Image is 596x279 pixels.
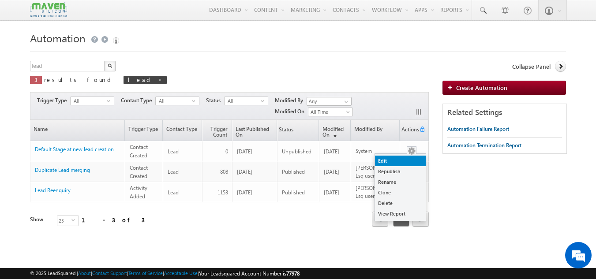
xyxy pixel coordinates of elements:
[356,164,396,180] div: [PERSON_NAME] Lsq user
[275,97,307,104] span: Modified By
[237,189,252,196] span: [DATE]
[225,97,261,105] span: All
[57,216,71,226] span: 25
[340,97,351,106] a: Show All Items
[202,120,232,141] a: Trigger Count
[78,270,91,276] a: About
[192,99,199,103] span: select
[375,208,426,219] a: View Report
[82,215,145,225] div: 1 - 3 of 3
[375,156,426,166] a: Edit
[443,104,567,121] div: Related Settings
[232,120,277,141] a: Last Published On
[282,189,305,196] span: Published
[275,108,308,115] span: Modified On
[217,189,228,196] span: 1153
[44,76,114,83] span: results found
[308,108,350,116] span: All Time
[120,216,160,228] em: Start Chat
[125,120,162,141] a: Trigger Type
[447,138,521,153] a: Automation Termination Report
[46,46,148,58] div: Chat with us now
[30,216,50,223] div: Show
[447,125,509,133] div: Automation Failure Report
[447,141,521,149] div: Automation Termination Report
[128,76,154,83] span: lead
[128,270,163,276] a: Terms of Service
[130,164,148,179] span: Contact Created
[375,187,426,198] a: Clone
[220,168,228,175] span: 808
[356,184,396,200] div: [PERSON_NAME] Lsq user
[163,120,202,141] a: Contact Type
[11,82,161,209] textarea: Type your message and hit 'Enter'
[375,198,426,208] a: Delete
[456,84,507,91] span: Create Automation
[108,63,112,68] img: Search
[34,76,37,83] span: 3
[35,167,90,173] a: Duplicate Lead merging
[237,168,252,175] span: [DATE]
[356,147,396,155] div: System
[447,121,509,137] a: Automation Failure Report
[351,120,399,141] a: Modified By
[400,121,419,140] span: Actions
[512,63,551,71] span: Collapse Panel
[330,132,337,139] span: (sorted descending)
[307,97,352,106] input: Type to Search
[168,148,179,155] span: Lead
[37,97,70,104] span: Trigger Type
[206,97,224,104] span: Status
[121,97,155,104] span: Contact Type
[324,189,339,196] span: [DATE]
[261,99,268,103] span: select
[372,212,388,227] a: prev
[282,148,311,155] span: Unpublished
[71,218,79,222] span: select
[130,185,147,200] span: Activity Added
[15,46,37,58] img: d_60004797649_company_0_60004797649
[319,120,350,141] a: Modified On(sorted descending)
[71,97,107,105] span: All
[145,4,166,26] div: Minimize live chat window
[308,108,353,116] a: All Time
[30,120,124,141] a: Name
[277,121,293,140] span: Status
[282,168,305,175] span: Published
[92,270,127,276] a: Contact Support
[447,85,456,90] img: add_icon.png
[30,29,566,279] div: _
[375,166,426,177] a: Republish
[324,168,339,175] span: [DATE]
[286,270,300,277] span: 77978
[164,270,198,276] a: Acceptable Use
[35,146,114,153] a: Default Stage at new lead creation
[168,189,179,196] span: Lead
[30,269,300,278] span: © 2025 LeadSquared | | | | |
[35,187,71,193] a: Lead Reenquiry
[156,97,192,105] span: All
[30,2,67,18] img: Custom Logo
[199,270,300,277] span: Your Leadsquared Account Number is
[237,148,252,155] span: [DATE]
[324,148,339,155] span: [DATE]
[375,177,426,187] a: Rename
[30,31,86,45] span: Automation
[130,144,148,159] span: Contact Created
[168,168,179,175] span: Lead
[225,148,228,155] span: 0
[107,99,114,103] span: select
